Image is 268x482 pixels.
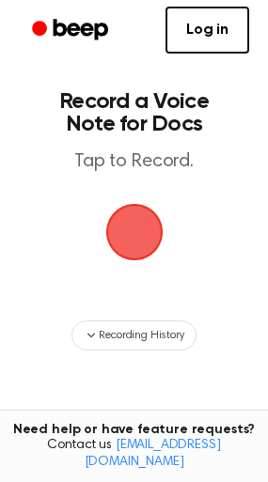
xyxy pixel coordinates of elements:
[34,90,234,135] h1: Record a Voice Note for Docs
[85,439,221,469] a: [EMAIL_ADDRESS][DOMAIN_NAME]
[166,7,249,54] a: Log in
[99,327,183,344] span: Recording History
[19,12,125,49] a: Beep
[106,204,163,260] img: Beep Logo
[34,150,234,174] p: Tap to Record.
[11,438,257,471] span: Contact us
[71,320,196,350] button: Recording History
